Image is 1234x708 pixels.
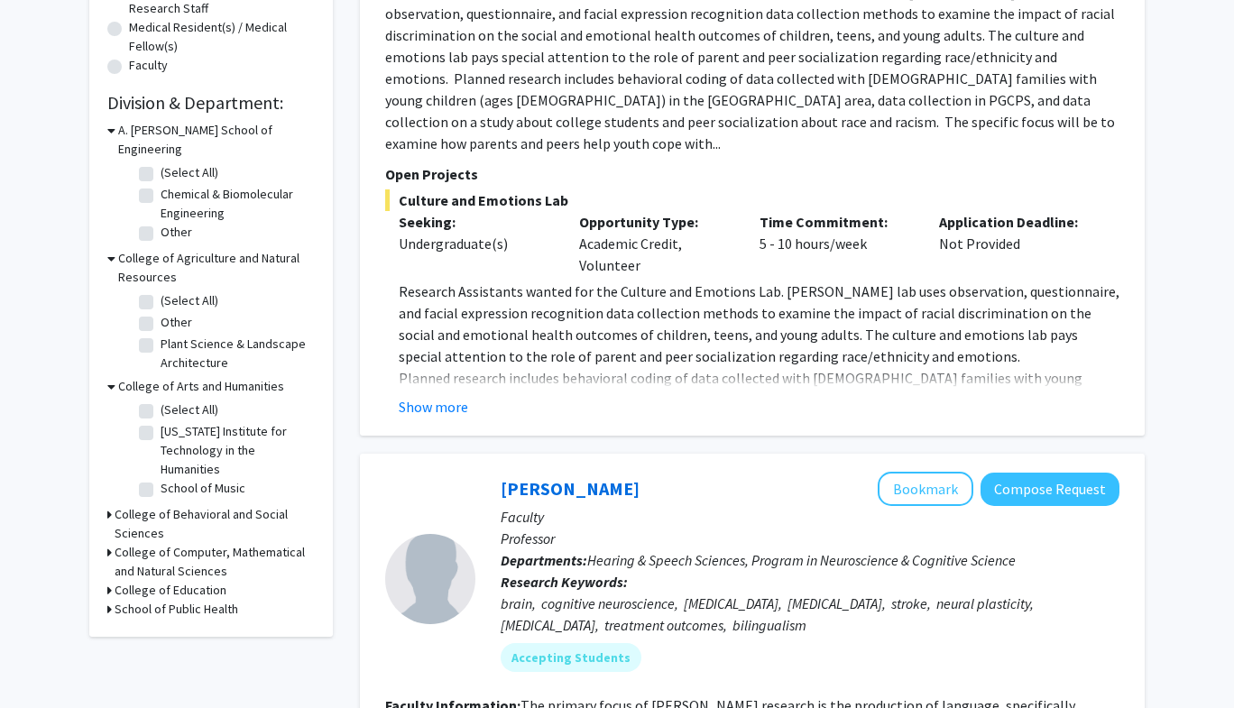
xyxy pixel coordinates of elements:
[760,211,913,233] p: Time Commitment:
[385,163,1119,185] p: Open Projects
[501,573,628,591] b: Research Keywords:
[939,211,1092,233] p: Application Deadline:
[385,189,1119,211] span: Culture and Emotions Lab
[118,121,315,159] h3: A. [PERSON_NAME] School of Engineering
[161,422,310,479] label: [US_STATE] Institute for Technology in the Humanities
[161,479,245,498] label: School of Music
[501,528,1119,549] p: Professor
[399,211,552,233] p: Seeking:
[115,543,315,581] h3: College of Computer, Mathematical and Natural Sciences
[161,335,310,372] label: Plant Science & Landscape Architecture
[981,473,1119,506] button: Compose Request to Yasmeen Faroqi-Shah
[746,211,926,276] div: 5 - 10 hours/week
[115,505,315,543] h3: College of Behavioral and Social Sciences
[501,551,587,569] b: Departments:
[161,400,218,419] label: (Select All)
[129,56,168,75] label: Faculty
[566,211,746,276] div: Academic Credit, Volunteer
[14,627,77,694] iframe: Chat
[115,581,226,600] h3: College of Education
[161,163,218,182] label: (Select All)
[501,593,1119,636] div: brain, cognitive neuroscience, [MEDICAL_DATA], [MEDICAL_DATA], stroke, neural plasticity, [MEDICA...
[399,367,1119,475] p: Planned research includes behavioral coding of data collected with [DEMOGRAPHIC_DATA] families wi...
[161,291,218,310] label: (Select All)
[161,223,192,242] label: Other
[399,233,552,254] div: Undergraduate(s)
[118,249,315,287] h3: College of Agriculture and Natural Resources
[501,506,1119,528] p: Faculty
[399,396,468,418] button: Show more
[161,185,310,223] label: Chemical & Biomolecular Engineering
[587,551,1016,569] span: Hearing & Speech Sciences, Program in Neuroscience & Cognitive Science
[579,211,732,233] p: Opportunity Type:
[878,472,973,506] button: Add Yasmeen Faroqi-Shah to Bookmarks
[925,211,1106,276] div: Not Provided
[501,643,641,672] mat-chip: Accepting Students
[501,477,640,500] a: [PERSON_NAME]
[399,280,1119,367] p: Research Assistants wanted for the Culture and Emotions Lab. [PERSON_NAME] lab uses observation, ...
[115,600,238,619] h3: School of Public Health
[118,377,284,396] h3: College of Arts and Humanities
[129,18,315,56] label: Medical Resident(s) / Medical Fellow(s)
[161,313,192,332] label: Other
[107,92,315,114] h2: Division & Department:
